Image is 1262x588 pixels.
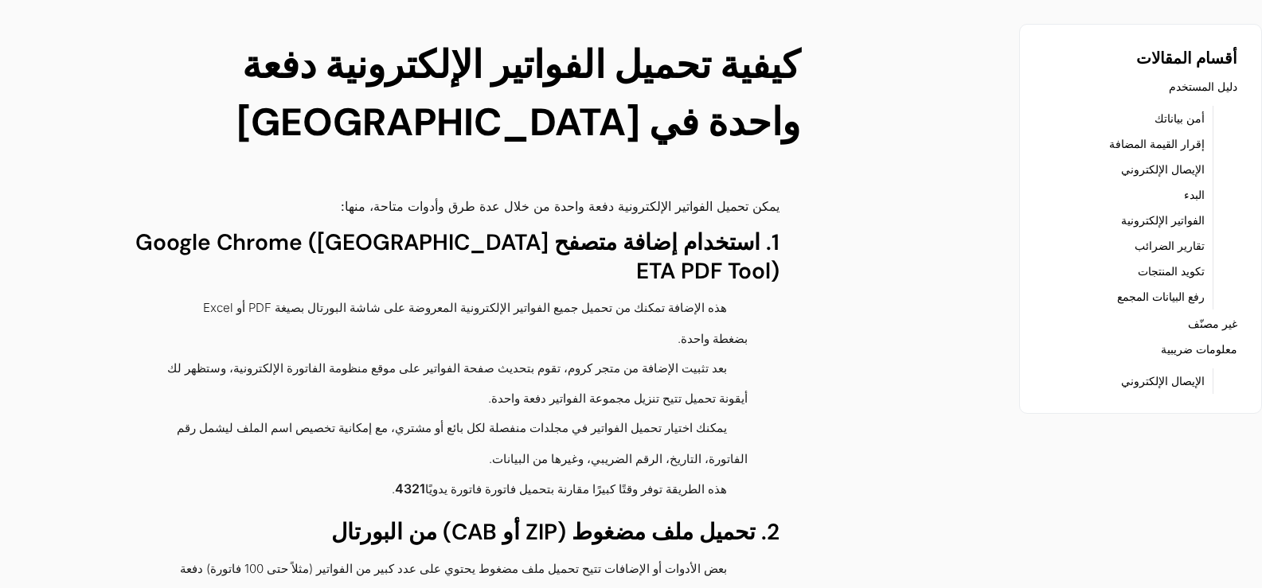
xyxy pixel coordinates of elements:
[1169,76,1237,98] a: دليل المستخدم
[150,474,748,506] li: هذه الطريقة توفر وقتًا كبيرًا مقارنة بتحميل فاتورة فاتورة يدويًا .
[1109,133,1205,155] a: إقرار القيمة المضافة
[1138,260,1205,282] a: تكويد المنتجات
[154,37,800,151] h2: كيفية تحميل الفواتير الإلكترونية دفعة واحدة في [GEOGRAPHIC_DATA]
[135,228,779,286] h3: 1. استخدام إضافة متصفح Google Chrome ([GEOGRAPHIC_DATA] ETA PDF Tool)
[150,354,748,415] li: بعد تثبيت الإضافة من متجر كروم، تقوم بتحديث صفحة الفواتير على موقع منظومة الفاتورة الإلكترونية، و...
[150,294,748,354] li: هذه الإضافة تمكنك من تحميل جميع الفواتير الإلكترونية المعروضة على شاشة البورتال بصيغة PDF أو Exce...
[1184,184,1205,206] a: البدء
[150,414,748,474] li: يمكنك اختيار تحميل الفواتير في مجلدات منفصلة لكل بائع أو مشتري، مع إمكانية تخصيص اسم الملف ليشمل ...
[420,474,425,504] a: 1
[1117,286,1205,308] a: رفع البيانات المجمع
[1135,235,1205,257] a: تقارير الضرائب
[1121,209,1205,232] a: الفواتير الإلكترونية
[1136,48,1237,68] strong: أقسام المقالات
[1155,107,1205,130] a: أمن بياناتك
[1121,158,1205,181] a: الإيصال الإلكتروني
[1121,370,1205,392] a: الإيصال الإلكتروني
[135,518,779,547] h3: 2. تحميل ملف مضغوط (ZIP أو CAB) من البورتال
[135,196,779,216] p: يمكن تحميل الفواتير الإلكترونية دفعة واحدة من خلال عدة طرق وأدوات متاحة، منها:
[404,474,412,504] a: 3
[1188,313,1237,335] a: غير مصنّف
[395,474,404,504] a: 4
[1161,338,1237,360] a: معلومات ضريبية
[412,474,420,504] a: 2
